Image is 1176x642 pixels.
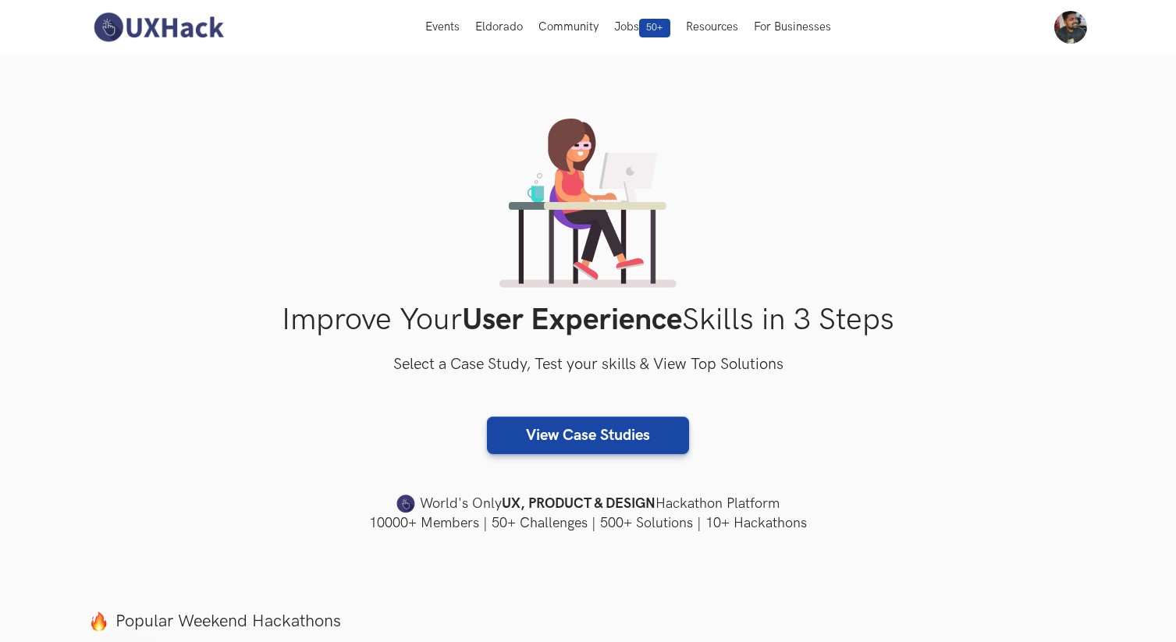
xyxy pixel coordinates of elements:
img: Your profile pic [1054,11,1087,44]
span: 50+ [639,19,670,37]
h3: Select a Case Study, Test your skills & View Top Solutions [89,353,1088,378]
img: fire.png [89,612,108,631]
img: lady working on laptop [499,119,677,288]
h4: 10000+ Members | 50+ Challenges | 500+ Solutions | 10+ Hackathons [89,513,1088,533]
label: Popular Weekend Hackathons [89,611,1088,632]
h4: World's Only Hackathon Platform [89,493,1088,515]
h1: Improve Your Skills in 3 Steps [89,302,1088,339]
a: View Case Studies [487,417,689,454]
img: UXHack-logo.png [89,11,228,44]
strong: User Experience [462,302,682,339]
strong: UX, PRODUCT & DESIGN [502,493,656,515]
img: uxhack-favicon-image.png [396,494,415,514]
